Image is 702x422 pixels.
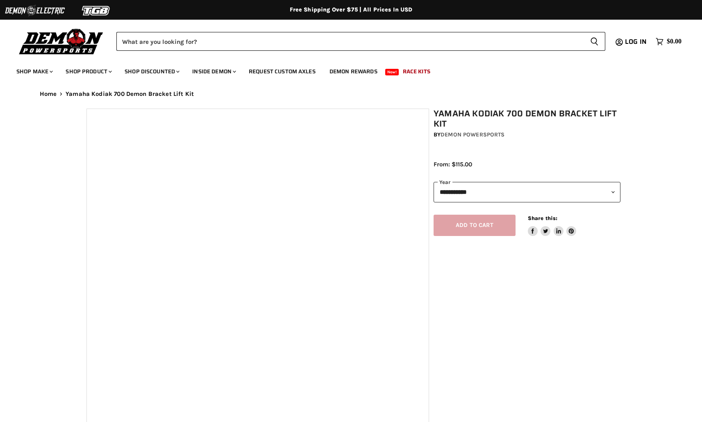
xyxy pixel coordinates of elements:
form: Product [116,32,605,51]
img: Demon Powersports [16,27,106,56]
a: Race Kits [397,63,436,80]
a: Home [40,91,57,98]
aside: Share this: [528,215,577,236]
span: New! [385,69,399,75]
img: TGB Logo 2 [66,3,127,18]
a: Shop Make [10,63,58,80]
a: Log in [621,38,652,45]
div: by [434,130,620,139]
span: $0.00 [667,38,682,45]
a: Shop Discounted [118,63,184,80]
span: Log in [625,36,647,47]
a: Inside Demon [186,63,241,80]
a: Demon Powersports [441,131,504,138]
a: $0.00 [652,36,686,48]
span: Yamaha Kodiak 700 Demon Bracket Lift Kit [66,91,194,98]
button: Search [584,32,605,51]
select: year [434,182,620,202]
div: Free Shipping Over $75 | All Prices In USD [23,6,679,14]
a: Demon Rewards [323,63,384,80]
input: Search [116,32,584,51]
a: Shop Product [59,63,117,80]
span: From: $115.00 [434,161,472,168]
span: Share this: [528,215,557,221]
a: Request Custom Axles [243,63,322,80]
nav: Breadcrumbs [23,91,679,98]
img: Demon Electric Logo 2 [4,3,66,18]
h1: Yamaha Kodiak 700 Demon Bracket Lift Kit [434,109,620,129]
ul: Main menu [10,60,679,80]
